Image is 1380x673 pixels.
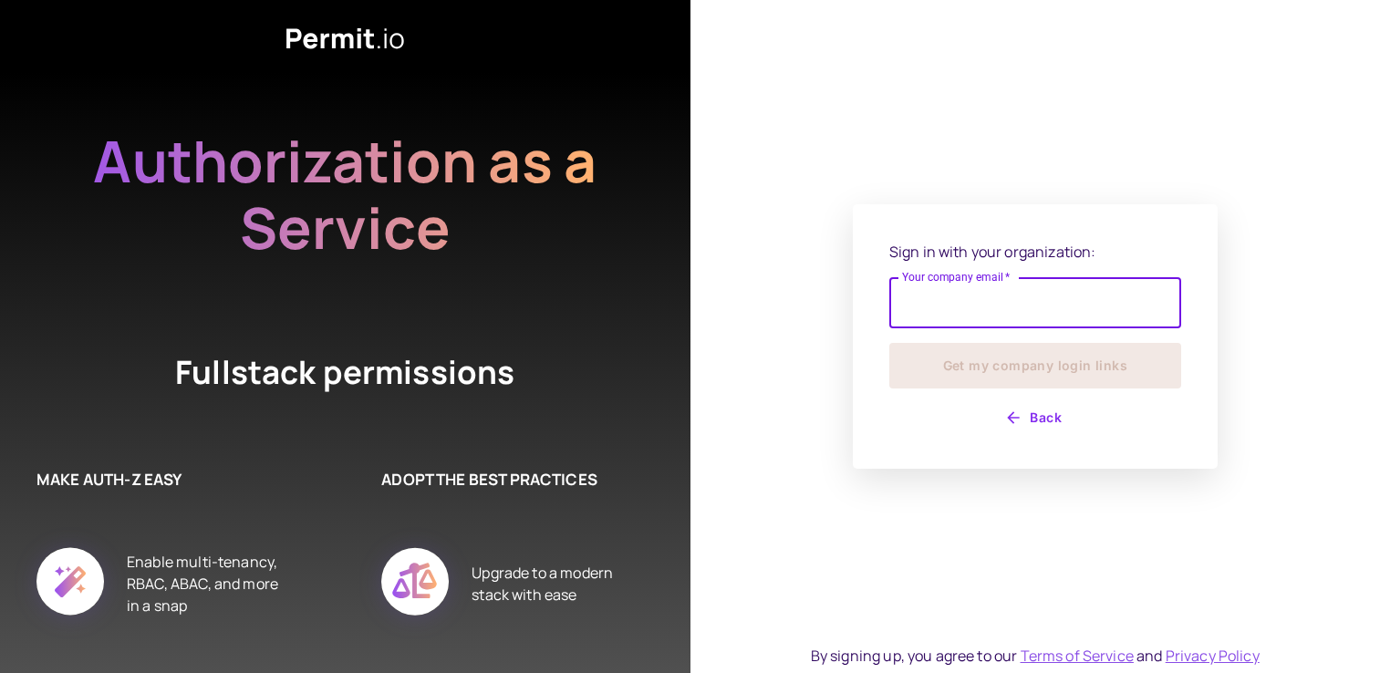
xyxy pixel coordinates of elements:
p: Sign in with your organization: [889,241,1181,263]
div: Enable multi-tenancy, RBAC, ABAC, and more in a snap [127,527,290,640]
a: Privacy Policy [1166,646,1260,666]
div: Upgrade to a modern stack with ease [472,527,635,640]
div: By signing up, you agree to our and [811,645,1260,667]
button: Get my company login links [889,343,1181,388]
label: Your company email [902,269,1011,285]
h4: Fullstack permissions [108,350,582,395]
h2: Authorization as a Service [35,128,655,261]
button: Back [889,403,1181,432]
h6: MAKE AUTH-Z EASY [36,468,290,492]
a: Terms of Service [1021,646,1134,666]
h6: ADOPT THE BEST PRACTICES [381,468,635,492]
